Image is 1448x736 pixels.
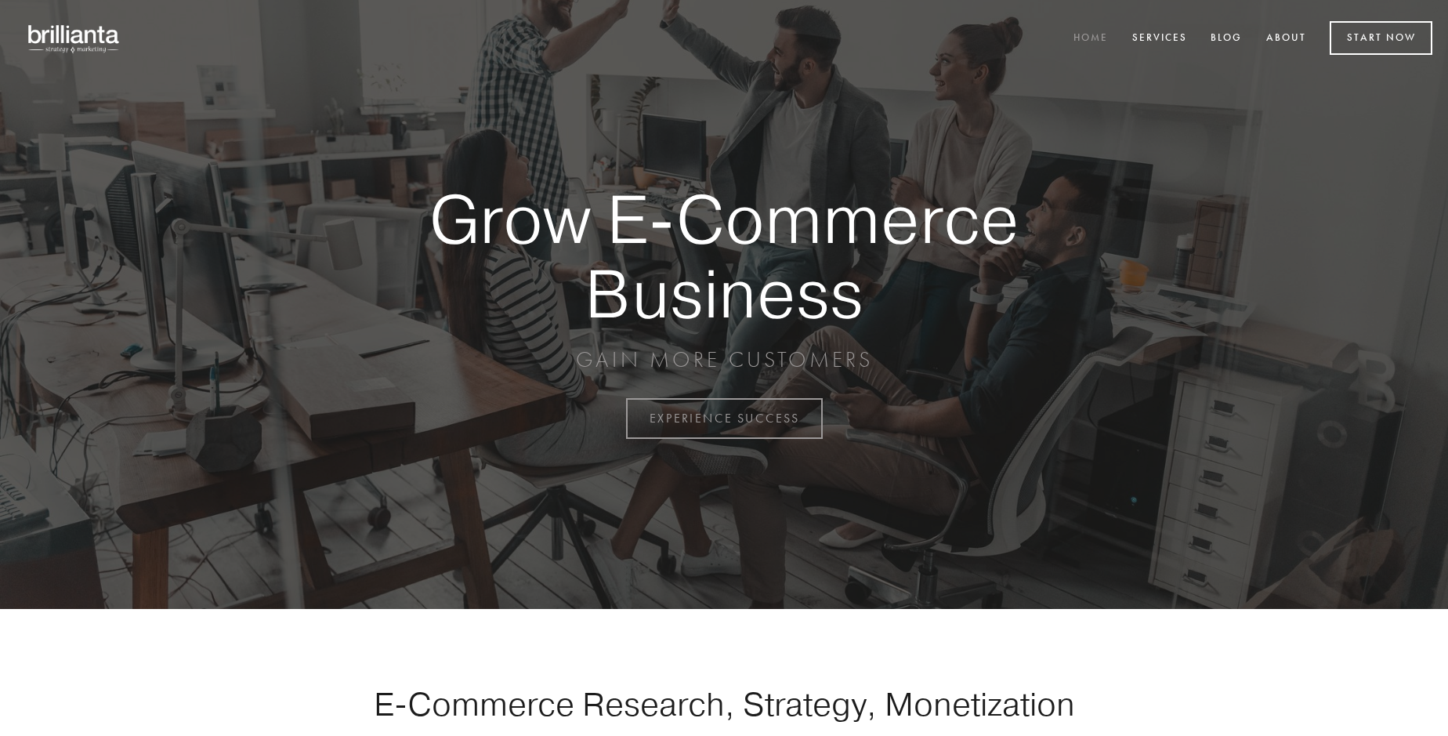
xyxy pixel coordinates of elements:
a: About [1256,26,1316,52]
a: EXPERIENCE SUCCESS [626,398,823,439]
a: Services [1122,26,1197,52]
img: brillianta - research, strategy, marketing [16,16,133,61]
p: GAIN MORE CUSTOMERS [375,346,1073,374]
h1: E-Commerce Research, Strategy, Monetization [324,684,1124,723]
a: Home [1063,26,1118,52]
strong: Grow E-Commerce Business [375,182,1073,330]
a: Start Now [1330,21,1432,55]
a: Blog [1200,26,1252,52]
